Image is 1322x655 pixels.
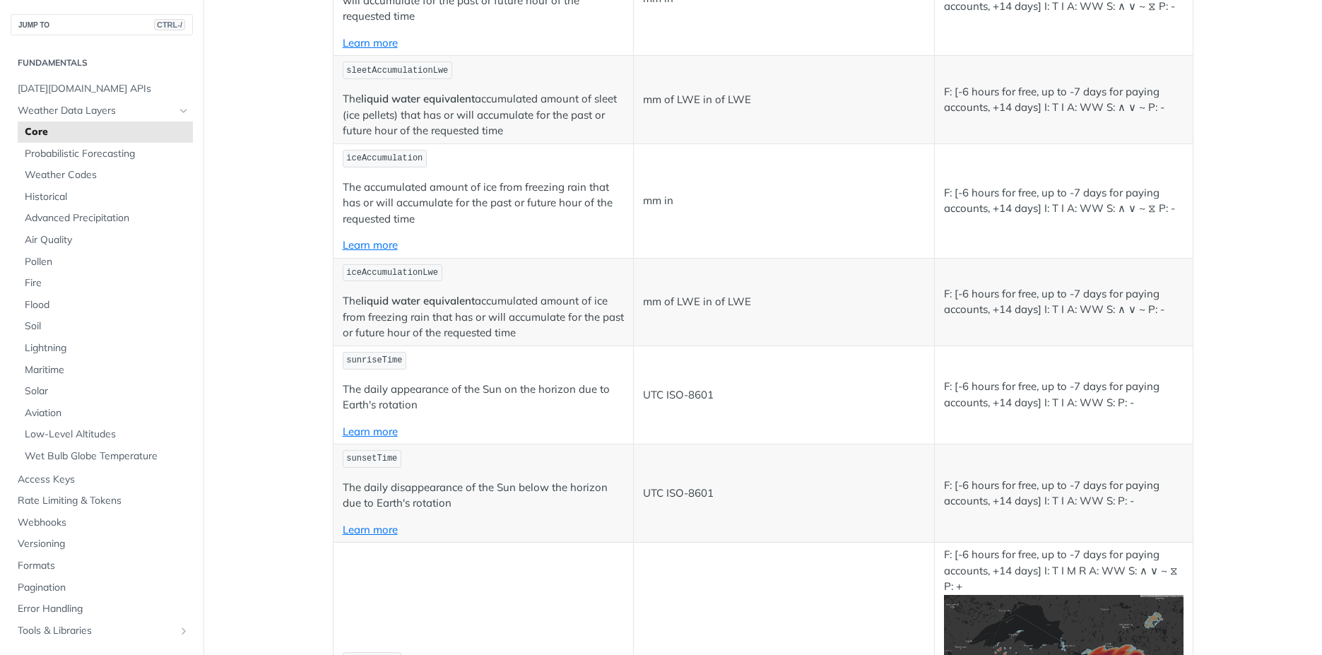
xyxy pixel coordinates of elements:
button: Hide subpages for Weather Data Layers [178,105,189,117]
a: Historical [18,187,193,208]
p: UTC ISO-8601 [643,387,925,403]
a: Soil [18,316,193,337]
p: mm of LWE in of LWE [643,294,925,310]
p: The daily disappearance of the Sun below the horizon due to Earth's rotation [343,480,625,512]
span: Tools & Libraries [18,624,175,638]
span: Error Handling [18,602,189,616]
span: Weather Data Layers [18,104,175,118]
p: The accumulated amount of ice from freezing rain that has or will accumulate for the past or futu... [343,293,625,341]
span: sunriseTime [346,355,402,365]
span: Rate Limiting & Tokens [18,494,189,508]
a: Weather Codes [18,165,193,186]
span: Weather Codes [25,168,189,182]
a: Webhooks [11,512,193,533]
a: Wet Bulb Globe Temperature [18,446,193,467]
a: [DATE][DOMAIN_NAME] APIs [11,78,193,100]
span: Formats [18,559,189,573]
span: Pagination [18,581,189,595]
p: F: [-6 hours for free, up to -7 days for paying accounts, +14 days] I: T I A: WW S: ∧ ∨ ~ P: - [944,84,1183,116]
span: Probabilistic Forecasting [25,147,189,161]
span: iceAccumulationLwe [346,268,438,278]
a: Access Keys [11,469,193,490]
a: Pagination [11,577,193,598]
a: Tools & LibrariesShow subpages for Tools & Libraries [11,620,193,642]
span: iceAccumulation [346,153,423,163]
p: mm of LWE in of LWE [643,92,925,108]
p: mm in [643,193,925,209]
a: Fire [18,273,193,294]
a: Maritime [18,360,193,381]
span: Pollen [25,255,189,269]
a: Error Handling [11,598,193,620]
span: Historical [25,190,189,204]
span: Access Keys [18,473,189,487]
strong: liquid water equivalent [361,294,475,307]
span: Lightning [25,341,189,355]
p: The accumulated amount of ice from freezing rain that has or will accumulate for the past or futu... [343,179,625,228]
p: The accumulated amount of sleet (ice pellets) that has or will accumulate for the past or future ... [343,91,625,139]
a: Core [18,122,193,143]
span: Aviation [25,406,189,420]
span: Fire [25,276,189,290]
a: Learn more [343,36,398,49]
button: JUMP TOCTRL-/ [11,14,193,35]
span: Air Quality [25,233,189,247]
a: Versioning [11,533,193,555]
a: Aviation [18,403,193,424]
span: Versioning [18,537,189,551]
a: Flood [18,295,193,316]
span: Maritime [25,363,189,377]
h2: Fundamentals [11,57,193,69]
a: Pollen [18,252,193,273]
p: F: [-6 hours for free, up to -7 days for paying accounts, +14 days] I: T I A: WW S: ∧ ∨ ~ P: - [944,286,1183,318]
a: Probabilistic Forecasting [18,143,193,165]
p: UTC ISO-8601 [643,485,925,502]
p: F: [-6 hours for free, up to -7 days for paying accounts, +14 days] I: T I A: WW S: P: - [944,379,1183,411]
a: Weather Data LayersHide subpages for Weather Data Layers [11,100,193,122]
a: Lightning [18,338,193,359]
span: Core [25,125,189,139]
a: Solar [18,381,193,402]
strong: liquid water equivalent [361,92,475,105]
span: Soil [25,319,189,334]
span: [DATE][DOMAIN_NAME] APIs [18,82,189,96]
span: Low-Level Altitudes [25,427,189,442]
a: Air Quality [18,230,193,251]
p: The daily appearance of the Sun on the horizon due to Earth's rotation [343,382,625,413]
span: sunsetTime [346,454,397,464]
p: F: [-6 hours for free, up to -7 days for paying accounts, +14 days] I: T I A: WW S: P: - [944,478,1183,509]
a: Learn more [343,238,398,252]
a: Learn more [343,425,398,438]
a: Low-Level Altitudes [18,424,193,445]
a: Advanced Precipitation [18,208,193,229]
a: Rate Limiting & Tokens [11,490,193,512]
span: Wet Bulb Globe Temperature [25,449,189,464]
button: Show subpages for Tools & Libraries [178,625,189,637]
span: Advanced Precipitation [25,211,189,225]
a: Formats [11,555,193,577]
span: Solar [25,384,189,399]
span: Flood [25,298,189,312]
span: sleetAccumulationLwe [346,66,448,76]
span: Webhooks [18,516,189,530]
p: F: [-6 hours for free, up to -7 days for paying accounts, +14 days] I: T I A: WW S: ∧ ∨ ~ ⧖ P: - [944,185,1183,217]
a: Learn more [343,523,398,536]
span: CTRL-/ [154,19,185,30]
